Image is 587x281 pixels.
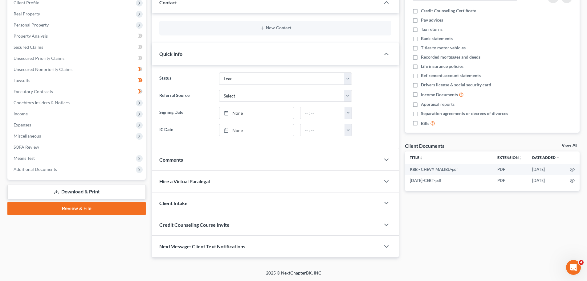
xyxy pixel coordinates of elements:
span: Codebtors Insiders & Notices [14,100,70,105]
span: 4 [579,260,584,265]
a: View All [562,143,577,148]
span: Pay advices [421,17,443,23]
span: Credit Counseling Course Invite [159,222,230,228]
span: Personal Property [14,22,49,27]
span: Income Documents [421,92,458,98]
span: Real Property [14,11,40,16]
input: -- : -- [300,124,345,136]
a: Executory Contracts [9,86,146,97]
label: Status [156,72,216,85]
i: unfold_more [519,156,522,160]
td: PDF [492,164,527,175]
span: Bills [421,120,429,126]
span: Executory Contracts [14,89,53,94]
span: Client Intake [159,200,188,206]
a: Extensionunfold_more [497,155,522,160]
i: unfold_more [419,156,423,160]
td: [DATE]-CERT-pdf [405,175,492,186]
a: Date Added expand_more [532,155,560,160]
a: None [219,107,294,119]
span: Credit Counseling Certificate [421,8,476,14]
span: Bank statements [421,35,453,42]
button: New Contact [164,26,386,31]
label: IC Date [156,124,216,136]
span: Separation agreements or decrees of divorces [421,110,508,117]
a: Review & File [7,202,146,215]
span: Unsecured Nonpriority Claims [14,67,72,72]
span: NextMessage: Client Text Notifications [159,243,245,249]
iframe: Intercom live chat [566,260,581,275]
span: Recorded mortgages and deeds [421,54,480,60]
input: -- : -- [300,107,345,119]
span: Secured Claims [14,44,43,50]
a: Unsecured Priority Claims [9,53,146,64]
i: expand_more [556,156,560,160]
a: Download & Print [7,185,146,199]
span: Appraisal reports [421,101,455,107]
label: Signing Date [156,107,216,119]
td: KBB - CHEVY MALIBU-pdf [405,164,492,175]
span: SOFA Review [14,144,39,150]
span: Unsecured Priority Claims [14,56,64,61]
span: Means Test [14,155,35,161]
span: Lawsuits [14,78,30,83]
a: None [219,124,294,136]
span: Income [14,111,28,116]
div: Client Documents [405,143,444,149]
span: Miscellaneous [14,133,41,138]
span: Hire a Virtual Paralegal [159,178,210,184]
label: Referral Source [156,90,216,102]
span: Retirement account statements [421,72,481,79]
a: Secured Claims [9,42,146,53]
div: 2025 © NextChapterBK, INC [118,270,469,281]
a: Titleunfold_more [410,155,423,160]
span: Quick Info [159,51,182,57]
td: PDF [492,175,527,186]
span: Drivers license & social security card [421,82,491,88]
td: [DATE] [527,164,565,175]
span: Titles to motor vehicles [421,45,466,51]
td: [DATE] [527,175,565,186]
span: Expenses [14,122,31,127]
a: Unsecured Nonpriority Claims [9,64,146,75]
span: Tax returns [421,26,442,32]
span: Comments [159,157,183,163]
span: Life insurance policies [421,63,463,69]
a: Property Analysis [9,31,146,42]
span: Property Analysis [14,33,48,39]
a: Lawsuits [9,75,146,86]
a: SOFA Review [9,142,146,153]
span: Additional Documents [14,167,57,172]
